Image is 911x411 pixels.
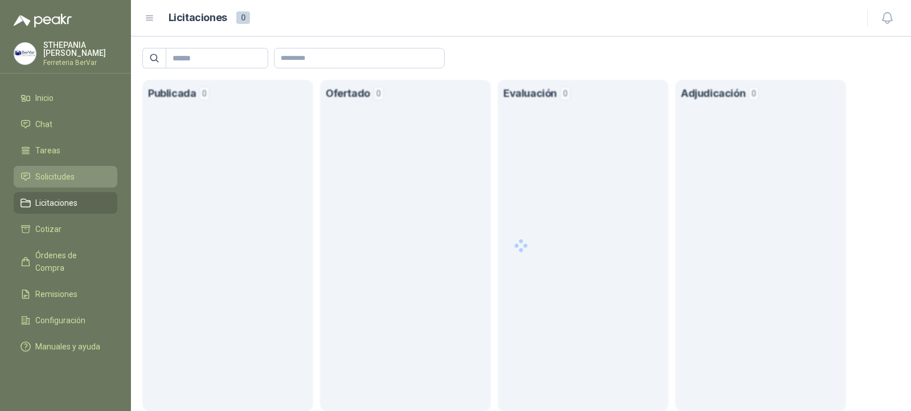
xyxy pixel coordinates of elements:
span: Órdenes de Compra [35,249,106,274]
span: Cotizar [35,223,61,235]
p: Ferreteria BerVar [43,59,117,66]
a: Tareas [14,140,117,161]
span: 0 [236,11,250,24]
span: Solicitudes [35,170,75,183]
a: Cotizar [14,218,117,240]
p: STHEPANIA [PERSON_NAME] [43,41,117,57]
span: Licitaciones [35,197,77,209]
span: Manuales y ayuda [35,340,100,353]
span: Chat [35,118,52,131]
a: Solicitudes [14,166,117,188]
a: Configuración [14,310,117,331]
img: Logo peakr [14,14,72,27]
span: Remisiones [35,288,77,300]
span: Inicio [35,92,54,104]
a: Remisiones [14,283,117,305]
span: Configuración [35,314,85,327]
a: Manuales y ayuda [14,336,117,357]
h1: Licitaciones [169,10,227,26]
span: Tareas [35,144,60,157]
a: Órdenes de Compra [14,245,117,279]
a: Inicio [14,87,117,109]
a: Licitaciones [14,192,117,214]
img: Company Logo [14,43,36,64]
a: Chat [14,113,117,135]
